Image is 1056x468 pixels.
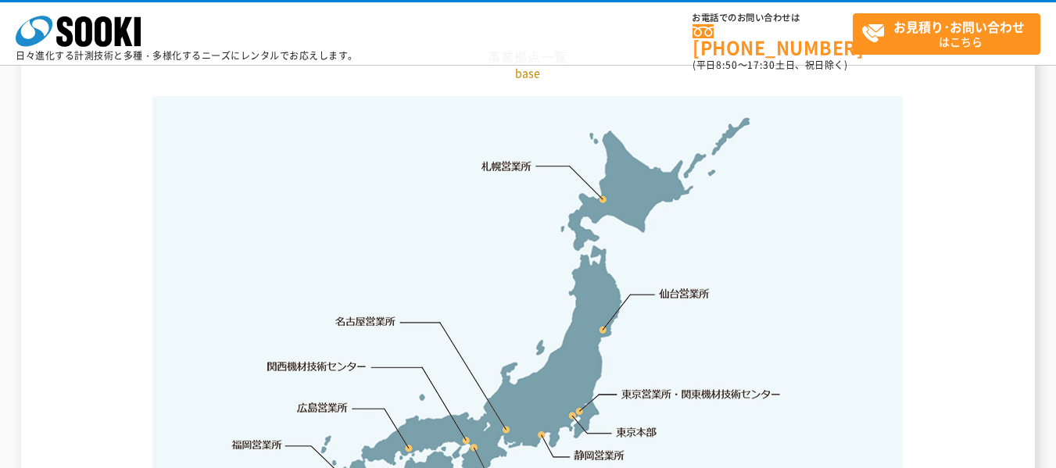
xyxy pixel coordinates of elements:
a: 関西機材技術センター [267,359,367,374]
a: 静岡営業所 [574,448,625,463]
a: 福岡営業所 [231,437,282,452]
a: 名古屋営業所 [335,314,396,330]
span: 8:50 [716,58,738,72]
strong: お見積り･お問い合わせ [893,17,1025,36]
a: 札幌営業所 [481,158,532,173]
span: お電話でのお問い合わせは [693,13,853,23]
p: 日々進化する計測技術と多種・多様化するニーズにレンタルでお応えします。 [16,51,358,60]
p: base [70,65,985,81]
a: 東京本部 [617,425,657,441]
a: [PHONE_NUMBER] [693,24,853,56]
a: 東京営業所・関東機材技術センター [622,386,782,402]
span: (平日 ～ 土日、祝日除く) [693,58,847,72]
a: 広島営業所 [298,399,349,415]
a: お見積り･お問い合わせはこちら [853,13,1040,55]
span: 17:30 [747,58,775,72]
a: 仙台営業所 [659,286,710,302]
span: はこちら [861,14,1040,53]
